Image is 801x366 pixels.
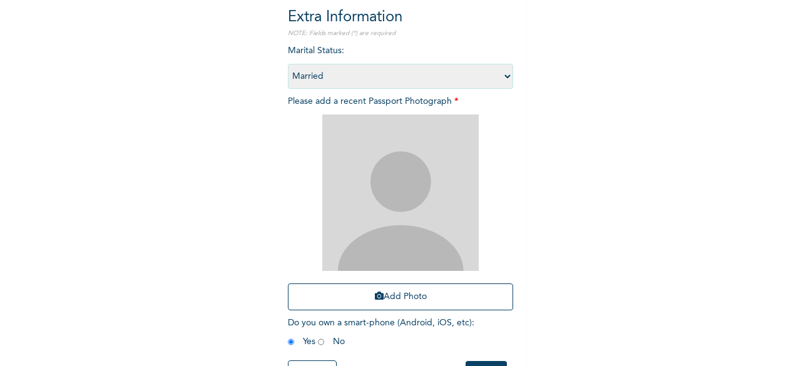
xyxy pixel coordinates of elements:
[288,29,513,38] p: NOTE: Fields marked (*) are required
[288,283,513,310] button: Add Photo
[288,318,474,346] span: Do you own a smart-phone (Android, iOS, etc) : Yes No
[288,97,513,317] span: Please add a recent Passport Photograph
[288,6,513,29] h2: Extra Information
[322,114,479,271] img: Crop
[288,46,513,81] span: Marital Status :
